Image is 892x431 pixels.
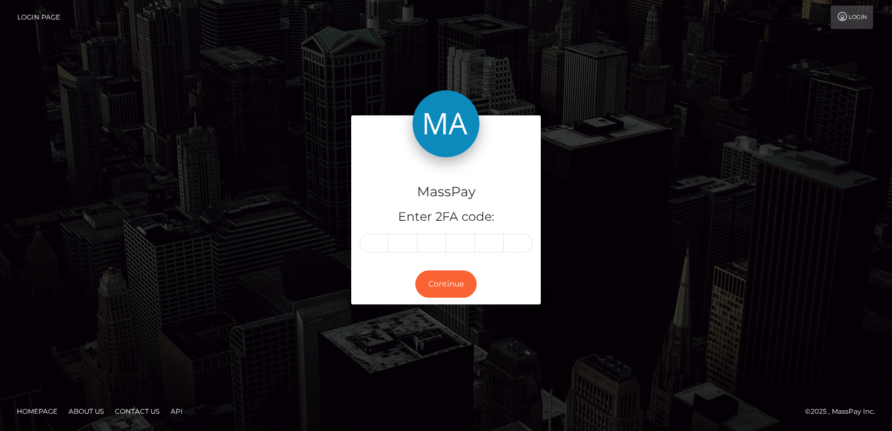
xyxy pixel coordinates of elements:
a: Login Page [17,6,60,29]
a: Contact Us [110,403,164,420]
img: MassPay [413,90,479,157]
a: About Us [64,403,108,420]
h5: Enter 2FA code: [360,209,532,226]
button: Continue [415,270,477,298]
a: Login [831,6,873,29]
div: © 2025 , MassPay Inc. [805,405,884,418]
a: Homepage [12,403,62,420]
h4: MassPay [360,182,532,202]
a: API [166,403,187,420]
